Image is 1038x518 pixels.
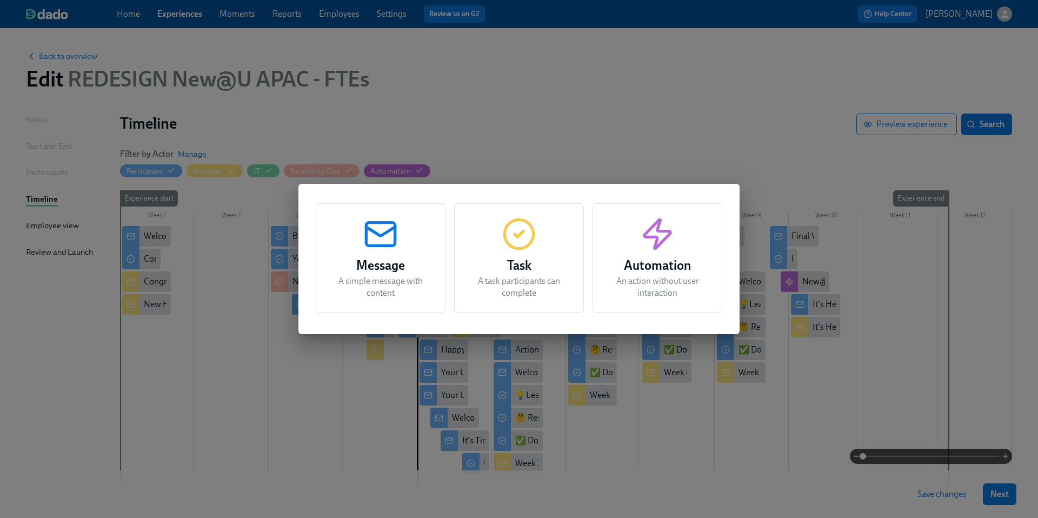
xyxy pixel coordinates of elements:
[454,203,584,313] button: TaskA task participants can complete
[606,275,709,299] p: An action without user interaction
[329,275,432,299] p: A simple message with content
[606,256,709,275] h3: Automation
[329,256,432,275] h3: Message
[316,203,445,313] button: MessageA simple message with content
[468,275,570,299] p: A task participants can complete
[593,203,722,313] button: AutomationAn action without user interaction
[468,256,570,275] h3: Task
